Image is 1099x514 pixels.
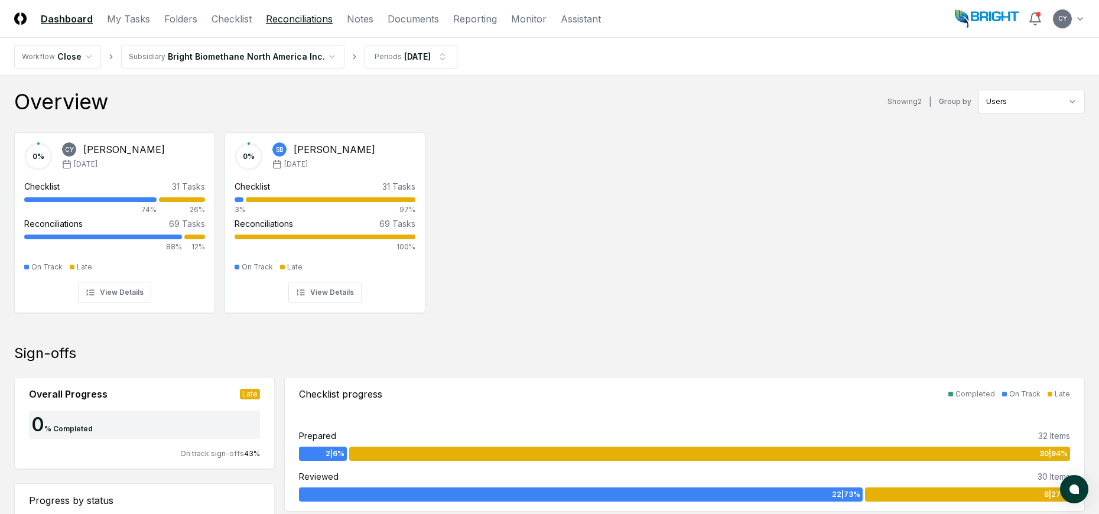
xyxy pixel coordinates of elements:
div: 30 Items [1038,470,1070,483]
span: CY [1058,14,1067,23]
div: 69 Tasks [169,217,205,230]
span: SB [276,145,283,154]
div: 74% [24,204,157,215]
a: Checklist progressCompletedOn TrackLatePrepared32 Items2|6%30|94%Reviewed30 Items22|73%8|27% [284,377,1085,512]
div: On Track [1009,389,1041,399]
a: Folders [164,12,197,26]
div: 31 Tasks [172,180,205,193]
div: Checklist [235,180,270,193]
div: 12% [184,242,205,252]
a: Checklist [212,12,252,26]
div: 31 Tasks [382,180,415,193]
div: Overview [14,90,108,113]
span: 2 | 6 % [326,448,344,459]
span: 8 | 27 % [1044,489,1068,500]
div: % Completed [44,424,93,434]
button: CY [1052,8,1073,30]
div: Workflow [22,51,55,62]
button: atlas-launcher [1060,475,1088,503]
div: Checklist [24,180,60,193]
button: Periods[DATE] [365,45,457,69]
div: Progress by status [29,493,260,508]
div: Late [240,389,260,399]
a: Notes [347,12,373,26]
div: Prepared [299,430,336,442]
button: View Details [78,282,151,303]
div: Periods [375,51,402,62]
div: Reconciliations [235,217,293,230]
div: Late [1055,389,1070,399]
div: 3% [235,204,243,215]
a: Reconciliations [266,12,333,26]
div: On Track [31,262,63,272]
div: Sign-offs [14,344,1085,363]
a: Documents [388,12,439,26]
a: Monitor [511,12,547,26]
span: CY [65,145,74,154]
span: 43 % [244,449,260,458]
span: On track sign-offs [180,449,244,458]
img: Bright Biomethane North America logo [955,9,1019,28]
div: 32 Items [1038,430,1070,442]
div: Showing 2 [887,96,922,107]
a: Dashboard [41,12,93,26]
div: 100% [235,242,415,252]
div: [PERSON_NAME] [83,142,165,157]
div: 26% [159,204,205,215]
div: 88% [24,242,182,252]
span: 30 | 94 % [1039,448,1068,459]
div: Overall Progress [29,387,108,401]
div: Checklist progress [299,387,382,401]
div: 97% [246,204,415,215]
div: 0 [29,415,44,434]
a: My Tasks [107,12,150,26]
label: Group by [939,98,971,105]
div: On Track [242,262,273,272]
div: Subsidiary [129,51,165,62]
div: Late [77,262,92,272]
div: 69 Tasks [379,217,415,230]
div: Completed [955,389,995,399]
div: Reviewed [299,470,339,483]
div: Reconciliations [24,217,83,230]
span: [DATE] [284,159,308,170]
a: 0%SB[PERSON_NAME][DATE]Checklist31 Tasks3%97%Reconciliations69 Tasks100%On TrackLateView Details [225,123,425,313]
nav: breadcrumb [14,45,457,69]
a: Reporting [453,12,497,26]
div: [PERSON_NAME] [294,142,375,157]
button: View Details [288,282,362,303]
div: [DATE] [404,50,431,63]
a: 0%CY[PERSON_NAME][DATE]Checklist31 Tasks74%26%Reconciliations69 Tasks88%12%On TrackLateView Details [14,123,215,313]
a: Assistant [561,12,601,26]
span: [DATE] [74,159,97,170]
div: Late [287,262,303,272]
div: | [929,96,932,108]
span: 22 | 73 % [832,489,860,500]
img: Logo [14,12,27,25]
